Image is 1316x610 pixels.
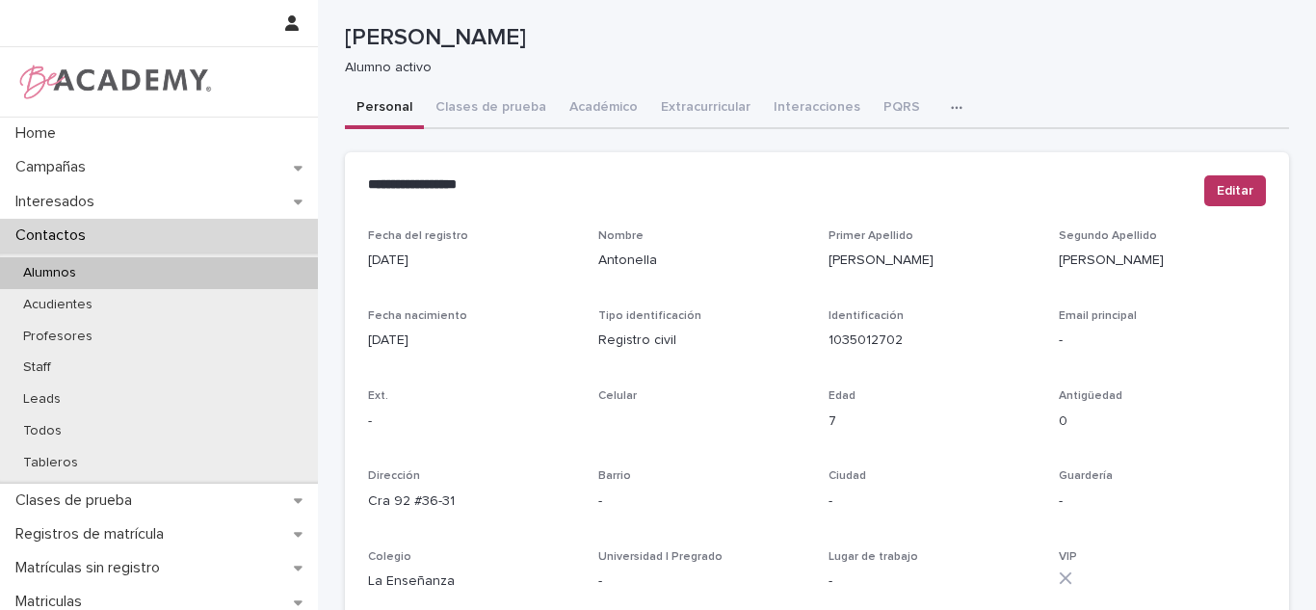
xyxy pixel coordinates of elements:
button: Editar [1204,175,1266,206]
span: Nombre [598,230,644,242]
p: [DATE] [368,331,575,351]
span: Ext. [368,390,388,402]
p: Staff [8,359,66,376]
p: - [829,571,1036,592]
span: Celular [598,390,637,402]
p: La Enseñanza [368,571,575,592]
span: Guardería [1059,470,1113,482]
p: Alumno activo [345,60,1274,76]
p: [PERSON_NAME] [829,251,1036,271]
p: Leads [8,391,76,408]
button: Interacciones [762,89,872,129]
p: [PERSON_NAME] [1059,251,1266,271]
p: - [1059,491,1266,512]
span: Barrio [598,470,631,482]
p: 1035012702 [829,331,1036,351]
p: Campañas [8,158,101,176]
p: Home [8,124,71,143]
span: Colegio [368,551,411,563]
span: Fecha nacimiento [368,310,467,322]
p: Registro civil [598,331,805,351]
button: Clases de prueba [424,89,558,129]
p: Alumnos [8,265,92,281]
span: Ciudad [829,470,866,482]
p: - [598,571,805,592]
span: Edad [829,390,855,402]
span: Fecha del registro [368,230,468,242]
p: Todos [8,423,77,439]
button: PQRS [872,89,932,129]
p: Interesados [8,193,110,211]
p: Tableros [8,455,93,471]
p: Registros de matrícula [8,525,179,544]
p: - [598,491,805,512]
span: Primer Apellido [829,230,913,242]
p: [DATE] [368,251,575,271]
p: - [368,411,575,432]
span: Editar [1217,181,1253,200]
p: - [829,491,1036,512]
p: Acudientes [8,297,108,313]
span: Universidad | Pregrado [598,551,723,563]
span: Lugar de trabajo [829,551,918,563]
p: Clases de prueba [8,491,147,510]
p: Antonella [598,251,805,271]
p: 7 [829,411,1036,432]
span: Antigüedad [1059,390,1122,402]
button: Académico [558,89,649,129]
button: Personal [345,89,424,129]
img: WPrjXfSUmiLcdUfaYY4Q [15,63,213,101]
p: Matrículas sin registro [8,559,175,577]
span: Dirección [368,470,420,482]
p: Profesores [8,329,108,345]
p: - [1059,331,1266,351]
span: Email principal [1059,310,1137,322]
span: Identificación [829,310,904,322]
span: Segundo Apellido [1059,230,1157,242]
p: Contactos [8,226,101,245]
p: Cra 92 #36-31 [368,491,575,512]
button: Extracurricular [649,89,762,129]
span: Tipo identificación [598,310,701,322]
span: VIP [1059,551,1077,563]
p: 0 [1059,411,1266,432]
